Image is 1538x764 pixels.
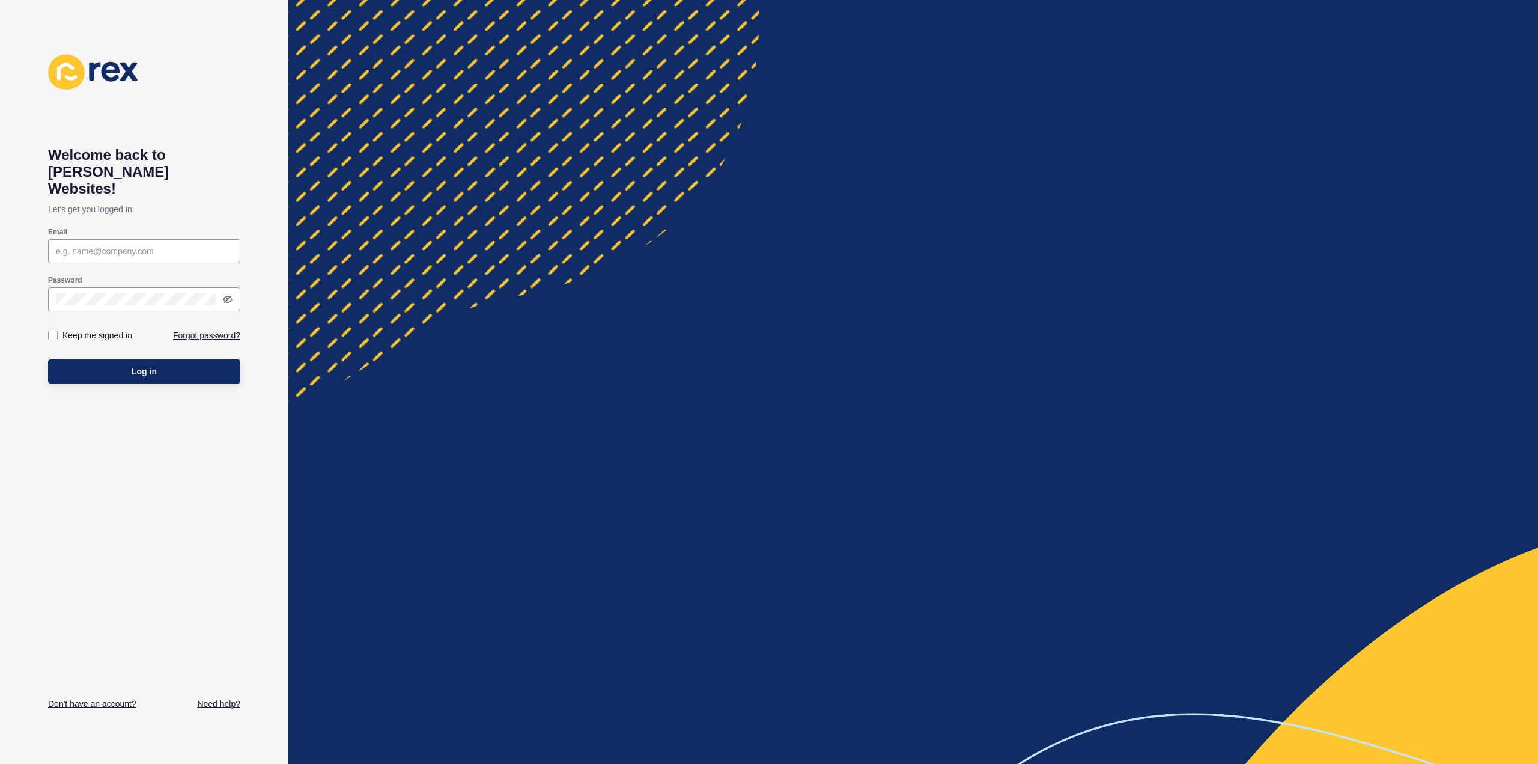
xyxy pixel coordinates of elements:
[48,197,240,221] p: Let's get you logged in.
[48,275,82,285] label: Password
[48,698,136,710] a: Don't have an account?
[48,227,67,237] label: Email
[48,147,240,197] h1: Welcome back to [PERSON_NAME] Websites!
[62,329,132,341] label: Keep me signed in
[48,359,240,384] button: Log in
[197,698,240,710] a: Need help?
[132,365,157,377] span: Log in
[173,329,240,341] a: Forgot password?
[56,245,233,257] input: e.g. name@company.com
